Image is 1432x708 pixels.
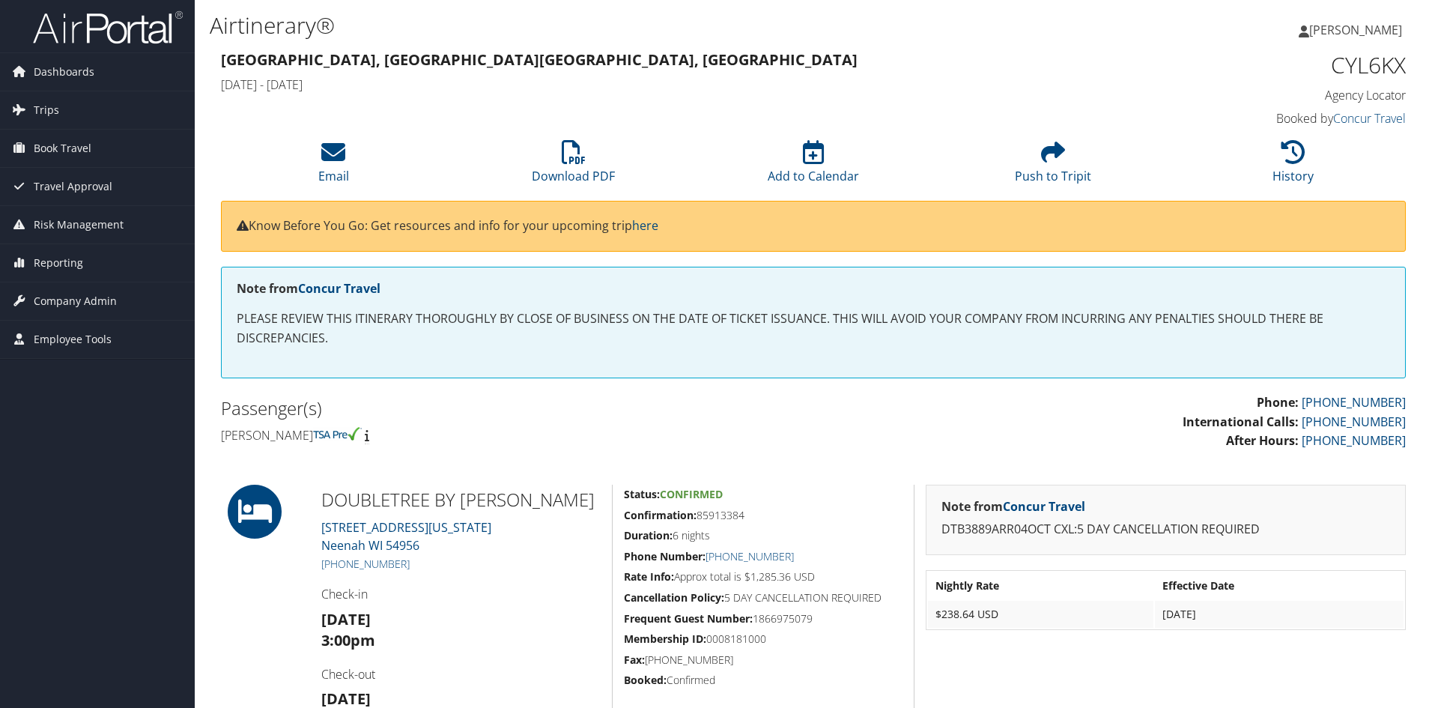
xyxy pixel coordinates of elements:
[624,632,706,646] strong: Membership ID:
[624,528,673,542] strong: Duration:
[1302,394,1406,411] a: [PHONE_NUMBER]
[237,217,1390,236] p: Know Before You Go: Get resources and info for your upcoming trip
[321,666,601,683] h4: Check-out
[34,244,83,282] span: Reporting
[624,673,902,688] h5: Confirmed
[34,53,94,91] span: Dashboards
[624,653,902,668] h5: [PHONE_NUMBER]
[1183,414,1299,430] strong: International Calls:
[34,206,124,243] span: Risk Management
[318,148,349,184] a: Email
[34,168,112,205] span: Travel Approval
[624,611,753,626] strong: Frequent Guest Number:
[321,557,410,571] a: [PHONE_NUMBER]
[624,632,902,647] h5: 0008181000
[1226,432,1299,449] strong: After Hours:
[1126,87,1406,103] h4: Agency Locator
[1155,572,1404,599] th: Effective Date
[313,427,362,441] img: tsa-precheck.png
[928,601,1153,628] td: $238.64 USD
[1126,110,1406,127] h4: Booked by
[321,487,601,512] h2: DOUBLETREE BY [PERSON_NAME]
[33,10,183,45] img: airportal-logo.png
[1302,432,1406,449] a: [PHONE_NUMBER]
[624,673,667,687] strong: Booked:
[34,282,117,320] span: Company Admin
[532,148,615,184] a: Download PDF
[1333,110,1406,127] a: Concur Travel
[928,572,1153,599] th: Nightly Rate
[34,130,91,167] span: Book Travel
[1015,148,1091,184] a: Push to Tripit
[624,590,724,605] strong: Cancellation Policy:
[1003,498,1085,515] a: Concur Travel
[941,520,1390,539] p: DTB3889ARR04OCT CXL:5 DAY CANCELLATION REQUIRED
[221,76,1104,93] h4: [DATE] - [DATE]
[660,487,723,501] span: Confirmed
[237,309,1390,348] p: PLEASE REVIEW THIS ITINERARY THOROUGHLY BY CLOSE OF BUSINESS ON THE DATE OF TICKET ISSUANCE. THIS...
[1257,394,1299,411] strong: Phone:
[624,590,902,605] h5: 5 DAY CANCELLATION REQUIRED
[624,549,706,563] strong: Phone Number:
[624,611,902,626] h5: 1866975079
[624,508,902,523] h5: 85913384
[321,519,491,554] a: [STREET_ADDRESS][US_STATE]Neenah WI 54956
[34,91,59,129] span: Trips
[632,217,658,234] a: here
[221,427,802,444] h4: [PERSON_NAME]
[1126,49,1406,81] h1: CYL6KX
[1309,22,1402,38] span: [PERSON_NAME]
[1272,148,1314,184] a: History
[624,569,902,584] h5: Approx total is $1,285.36 USD
[1299,7,1417,52] a: [PERSON_NAME]
[321,586,601,602] h4: Check-in
[321,630,375,650] strong: 3:00pm
[624,569,674,584] strong: Rate Info:
[624,653,645,667] strong: Fax:
[34,321,112,358] span: Employee Tools
[1302,414,1406,430] a: [PHONE_NUMBER]
[221,396,802,421] h2: Passenger(s)
[706,549,794,563] a: [PHONE_NUMBER]
[237,280,380,297] strong: Note from
[624,487,660,501] strong: Status:
[941,498,1085,515] strong: Note from
[768,148,859,184] a: Add to Calendar
[221,49,858,70] strong: [GEOGRAPHIC_DATA], [GEOGRAPHIC_DATA] [GEOGRAPHIC_DATA], [GEOGRAPHIC_DATA]
[210,10,1015,41] h1: Airtinerary®
[1155,601,1404,628] td: [DATE]
[298,280,380,297] a: Concur Travel
[624,508,697,522] strong: Confirmation:
[321,609,371,629] strong: [DATE]
[624,528,902,543] h5: 6 nights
